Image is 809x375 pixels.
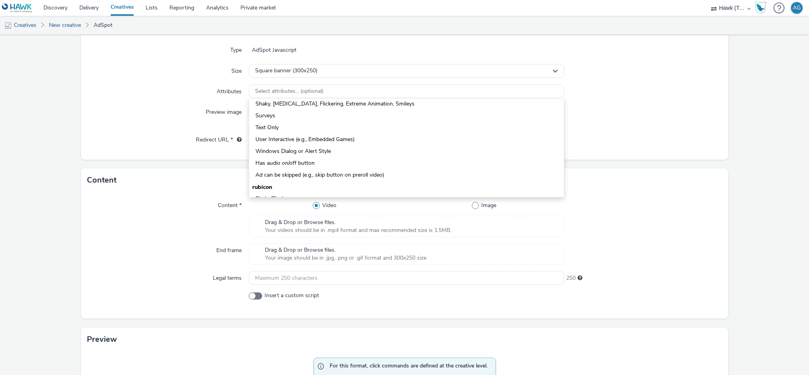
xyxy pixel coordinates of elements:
span: Select attributes... (optional) [255,88,323,95]
img: Hawk Academy [755,2,766,14]
div: Maximum 250 characters [578,274,582,282]
span: Ad can be skipped (e.g., skip button on preroll video) [255,171,384,179]
img: mobile [4,22,12,30]
span: For this format, click commands are defined at the creative level. [330,362,488,372]
label: Redirect URL * [193,133,245,144]
label: Attributes [214,85,245,96]
div: AG [793,2,801,14]
h3: Preview [87,334,117,345]
span: Your image should be in .jpg, .png or .gif format and 300x250 size [265,254,426,262]
span: Drag & Drop or Browse files. [265,246,426,254]
label: End frame [213,243,245,254]
span: Image [481,202,496,209]
a: Hawk Academy [755,2,770,14]
span: Text Only [255,124,279,132]
h3: Content [87,174,116,186]
label: Preview image [203,105,245,116]
div: URL will be used as a validation URL with some SSPs and it will be the redirection URL of your cr... [233,136,242,144]
span: Video [322,202,336,209]
span: Shaky, [MEDICAL_DATA], Flickering, Extreme Animation, Smileys [255,100,415,108]
label: Size [228,64,245,75]
span: User Interactive (e.g., Embedded Games) [255,136,355,143]
a: AdSpot [90,16,116,35]
span: Square banner (300x250) [255,68,317,74]
span: 250 [566,274,576,282]
img: undefined Logo [2,3,32,13]
span: Windows Dialog or Alert Style [255,147,331,155]
span: Insert a custom script [265,292,319,300]
label: Content * [215,198,245,209]
span: Has audio on/off button [255,159,315,167]
label: Type [227,43,245,54]
span: Shaky/Flashy [255,195,288,203]
span: Drag & Drop or Browse files. [265,219,451,226]
span: Your videos should be in .mp4 format and max recommended size is 1.5MB. [265,226,451,234]
span: AdSpot Javascript [249,43,300,57]
span: rubicon [252,181,272,193]
label: Legal terms [210,271,245,282]
a: New creative [45,16,85,35]
input: Maximum 250 characters [249,271,564,285]
span: Surveys [255,112,275,120]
